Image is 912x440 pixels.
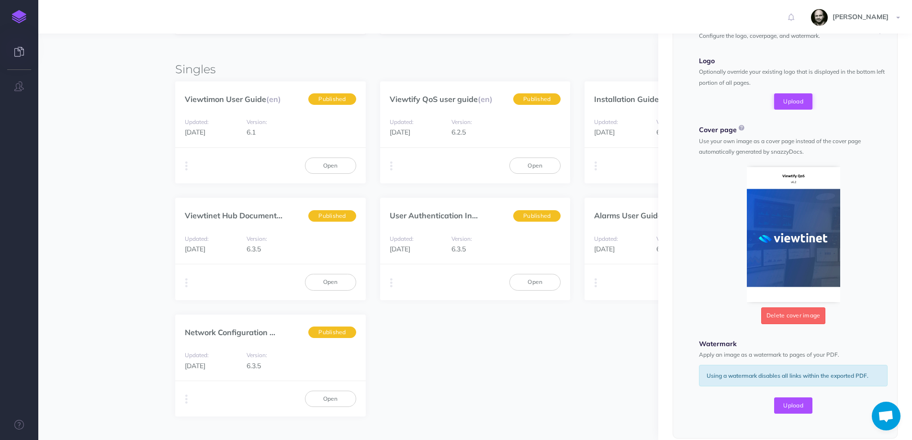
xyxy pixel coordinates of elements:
strong: Watermark [699,339,737,348]
img: cover_zrDEUrErx4ih1BL4.jpg [747,167,840,302]
a: Installation Guide(en) [594,94,674,104]
a: Viewtinet Hub Document... [185,211,282,220]
a: Open [305,274,356,290]
span: 6.1 [247,128,256,136]
span: 6.3.5 [247,361,261,370]
span: [DATE] [185,361,205,370]
a: User Authentication In... [390,211,478,220]
div: Chat abierto [872,402,901,430]
small: Configure the logo, coverpage, and watermark. [699,32,820,39]
span: [DATE] [594,128,615,136]
i: Cover page [739,124,744,131]
small: Version: [247,351,267,359]
span: [DATE] [594,245,615,253]
small: Use your own image as a cover page instead of the cover page automatically generated by snazzyDocs. [699,137,861,155]
span: 6.3.5 [656,128,671,136]
img: fYsxTL7xyiRwVNfLOwtv2ERfMyxBnxhkboQPdXU4.jpeg [811,9,828,26]
span: [DATE] [185,245,205,253]
span: 6.3.5 [451,245,466,253]
small: Version: [656,118,677,125]
small: Updated: [185,235,209,242]
small: Updated: [390,235,414,242]
small: Version: [451,235,472,242]
small: Version: [656,235,677,242]
a: Viewtify QoS user guide(en) [390,94,493,104]
a: Open [305,391,356,407]
small: Version: [451,118,472,125]
small: Updated: [594,118,618,125]
a: Open [509,274,561,290]
span: [DATE] [390,128,410,136]
span: (en) [478,94,493,104]
button: Delete cover image [761,307,826,324]
small: Apply an image as a watermark to pages of your PDF. [699,351,839,358]
a: Network Configuration ... [185,327,275,337]
span: Change cover image [747,167,840,302]
small: Updated: [594,235,618,242]
span: 6.2.5 [451,128,466,136]
strong: Cover page [699,125,737,134]
small: Using a watermark disables all links within the exported PDF. [707,372,868,379]
strong: Logo [699,56,715,65]
h3: Singles [175,63,775,76]
a: Viewtimon User Guide(en) [185,94,281,104]
small: Updated: [185,351,209,359]
span: 6.3.5 [656,245,671,253]
small: Version: [247,118,267,125]
span: [PERSON_NAME] [828,12,893,21]
span: [DATE] [185,128,205,136]
span: (en) [266,94,281,104]
span: [DATE] [390,245,410,253]
small: Updated: [185,118,209,125]
small: Updated: [390,118,414,125]
small: Version: [247,235,267,242]
img: logo-mark.svg [12,10,26,23]
span: Upload [774,397,812,414]
a: Alarms User Guide [594,211,662,220]
a: Open [509,158,561,174]
small: Optionally override your existing logo that is displayed in the bottom left portion of all pages. [699,68,885,86]
span: Upload [774,93,812,110]
a: Open [305,158,356,174]
span: 6.3.5 [247,245,261,253]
